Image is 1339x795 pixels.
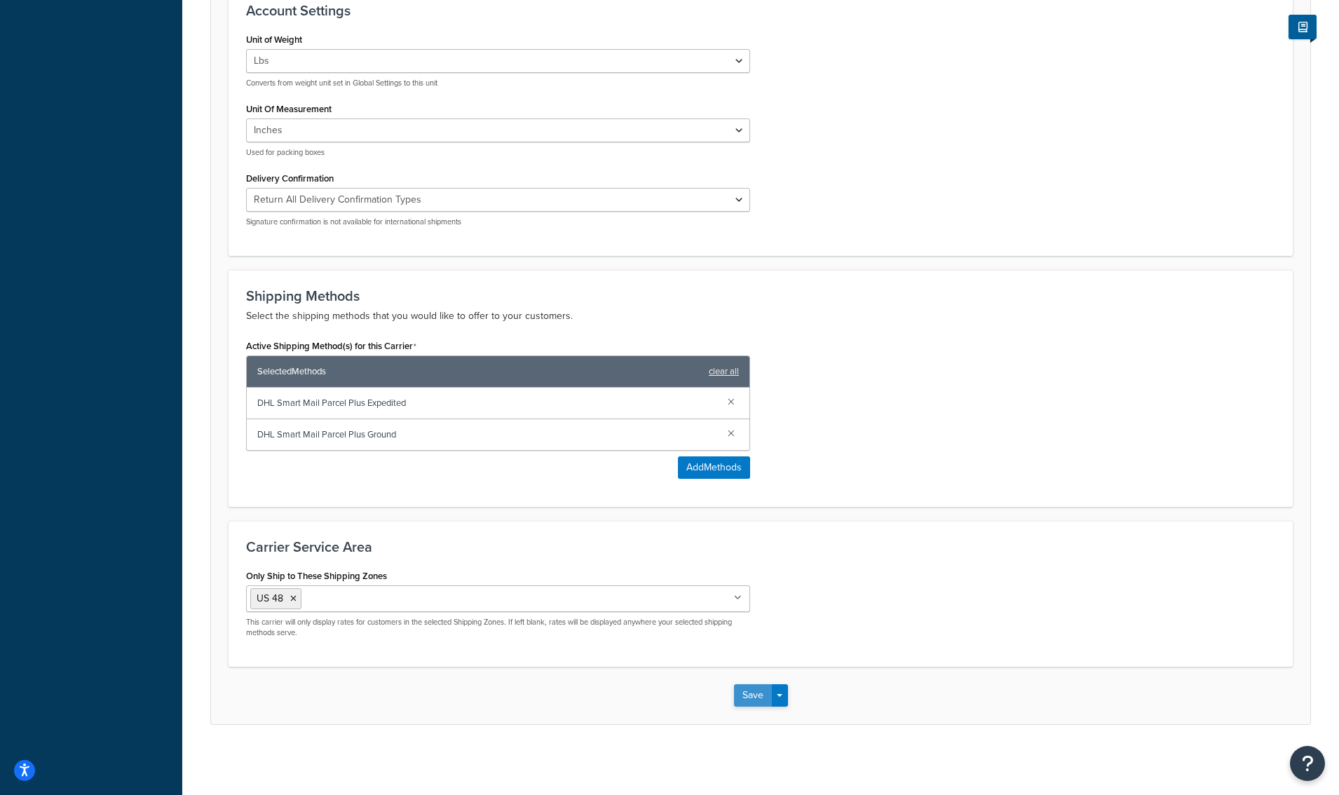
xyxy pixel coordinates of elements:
[1289,15,1317,39] button: Show Help Docs
[257,591,283,606] span: US 48
[246,78,750,88] p: Converts from weight unit set in Global Settings to this unit
[257,393,716,413] span: DHL Smart Mail Parcel Plus Expedited
[709,362,739,381] a: clear all
[734,684,772,707] button: Save
[246,147,750,158] p: Used for packing boxes
[246,539,1275,555] h3: Carrier Service Area
[246,173,334,184] label: Delivery Confirmation
[246,288,1275,304] h3: Shipping Methods
[246,341,416,352] label: Active Shipping Method(s) for this Carrier
[246,34,302,45] label: Unit of Weight
[257,425,716,444] span: DHL Smart Mail Parcel Plus Ground
[1290,746,1325,781] button: Open Resource Center
[246,308,1275,325] p: Select the shipping methods that you would like to offer to your customers.
[246,571,387,581] label: Only Ship to These Shipping Zones
[257,362,702,381] span: Selected Methods
[246,617,750,639] p: This carrier will only display rates for customers in the selected Shipping Zones. If left blank,...
[678,456,750,479] button: AddMethods
[246,3,1275,18] h3: Account Settings
[246,217,750,227] p: Signature confirmation is not available for international shipments
[246,104,332,114] label: Unit Of Measurement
